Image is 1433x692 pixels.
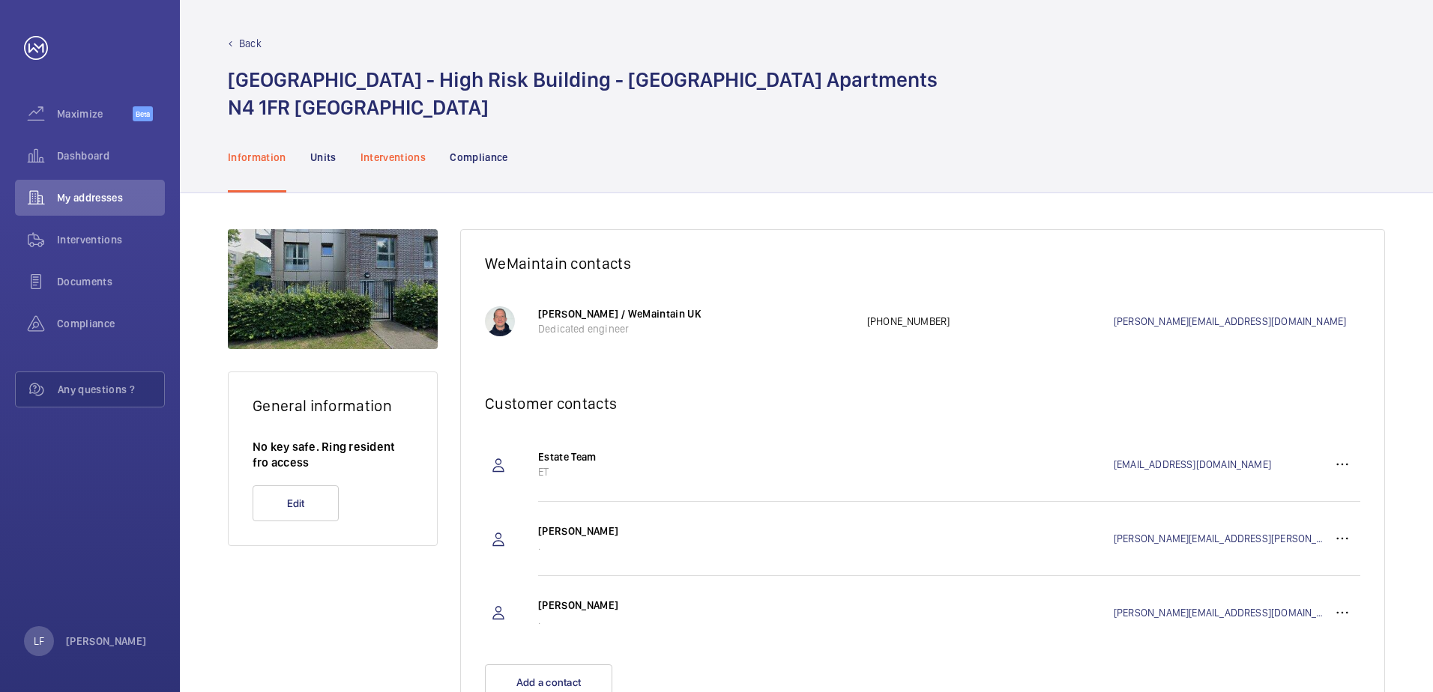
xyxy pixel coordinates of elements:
[1114,457,1324,472] a: [EMAIL_ADDRESS][DOMAIN_NAME]
[239,36,262,51] p: Back
[57,232,165,247] span: Interventions
[538,523,852,538] p: [PERSON_NAME]
[538,613,852,628] p: .
[538,538,852,553] p: .
[58,382,164,397] span: Any questions ?
[253,485,339,521] button: Edit
[57,148,165,163] span: Dashboard
[450,150,508,165] p: Compliance
[485,254,1360,273] h2: WeMaintain contacts
[867,314,1114,329] p: [PHONE_NUMBER]
[485,394,1360,413] h2: Customer contacts
[538,464,852,479] p: ET
[57,274,165,289] span: Documents
[253,439,413,470] p: No key safe. Ring resident fro access
[1114,314,1360,329] a: [PERSON_NAME][EMAIL_ADDRESS][DOMAIN_NAME]
[66,634,147,649] p: [PERSON_NAME]
[133,106,153,121] span: Beta
[360,150,426,165] p: Interventions
[57,316,165,331] span: Compliance
[57,106,133,121] span: Maximize
[310,150,337,165] p: Units
[34,634,44,649] p: LF
[538,449,852,464] p: Estate Team
[1114,531,1324,546] a: [PERSON_NAME][EMAIL_ADDRESS][PERSON_NAME][DOMAIN_NAME]
[253,396,413,415] h2: General information
[538,306,852,321] p: [PERSON_NAME] / WeMaintain UK
[1114,605,1324,620] a: [PERSON_NAME][EMAIL_ADDRESS][DOMAIN_NAME]
[228,150,286,165] p: Information
[228,66,938,121] h1: [GEOGRAPHIC_DATA] - High Risk Building - [GEOGRAPHIC_DATA] Apartments N4 1FR [GEOGRAPHIC_DATA]
[538,598,852,613] p: [PERSON_NAME]
[538,321,852,336] p: Dedicated engineer
[57,190,165,205] span: My addresses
